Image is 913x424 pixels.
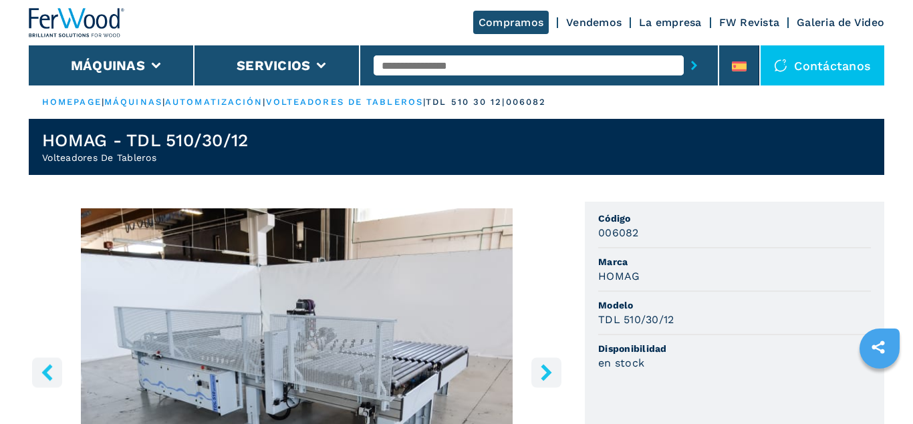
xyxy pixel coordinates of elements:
[598,225,639,240] h3: 006082
[598,355,644,371] h3: en stock
[598,268,640,284] h3: HOMAG
[32,357,62,387] button: left-button
[423,97,426,107] span: |
[598,255,871,268] span: Marca
[162,97,165,107] span: |
[566,16,622,29] a: Vendemos
[862,331,895,364] a: sharethis
[42,97,102,107] a: HOMEPAGE
[598,298,871,312] span: Modelo
[42,130,248,151] h1: HOMAG - TDL 510/30/12
[598,342,871,355] span: Disponibilidad
[719,16,780,29] a: FW Revista
[856,364,903,414] iframe: Chat
[639,16,702,29] a: La empresa
[29,8,125,37] img: Ferwood
[237,57,310,73] button: Servicios
[263,97,265,107] span: |
[506,96,547,108] p: 006082
[426,96,505,108] p: tdl 510 30 12 |
[266,97,423,107] a: volteadores de tableros
[473,11,549,34] a: Compramos
[42,151,248,164] h2: Volteadores De Tableros
[531,357,561,387] button: right-button
[761,45,884,85] div: Contáctanos
[598,212,871,225] span: Código
[104,97,162,107] a: máquinas
[102,97,104,107] span: |
[684,50,704,81] button: submit-button
[165,97,263,107] a: automatización
[774,59,787,72] img: Contáctanos
[598,312,674,327] h3: TDL 510/30/12
[797,16,884,29] a: Galeria de Video
[71,57,145,73] button: Máquinas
